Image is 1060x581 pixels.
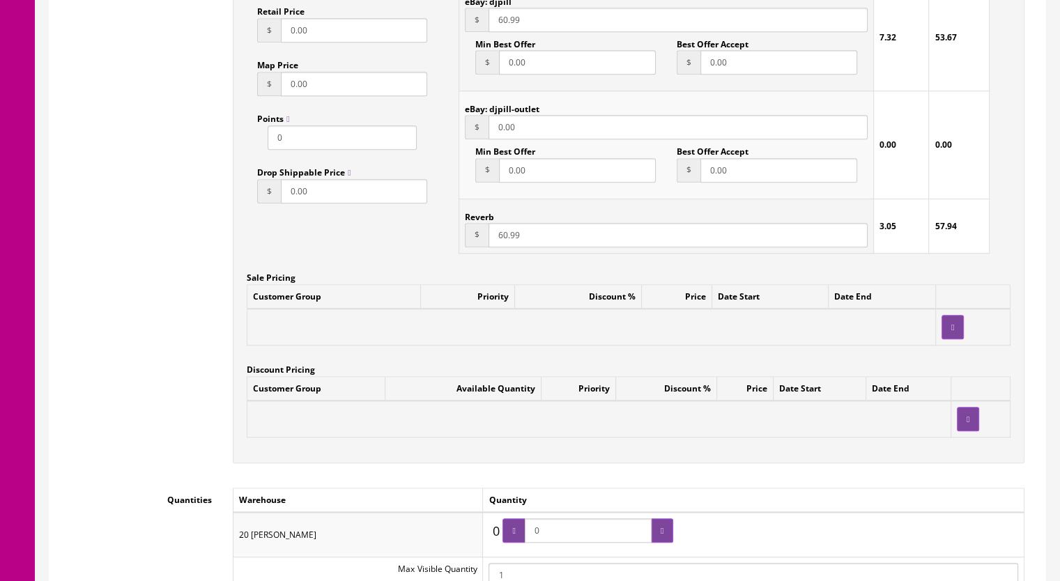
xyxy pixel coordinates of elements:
td: Discount % [616,377,717,401]
input: This should be a number with up to 2 decimal places. [281,72,427,96]
td: Customer Group [247,284,421,309]
input: This should be a number with up to 2 decimal places. [281,18,427,42]
label: eBay: djpill-outlet [465,97,539,115]
input: This should be a number with up to 2 decimal places. [499,158,656,183]
label: Reverb [465,205,494,223]
span: $ [677,158,700,183]
td: Price [641,284,712,309]
td: Date End [866,377,951,401]
input: This should be a number with up to 2 decimal places. [700,158,857,183]
span: $ [475,50,499,75]
input: This should be a number with up to 2 decimal places. [700,50,857,75]
font: You are looking at a [PERSON_NAME] PDX-8 pad in excellent working condition. [183,91,607,104]
span: $ [257,18,281,42]
span: $ [677,50,700,75]
td: Date Start [712,284,829,309]
strong: 0.00 [935,139,951,150]
label: Best Offer Accept [677,32,748,50]
label: Map Price [257,53,298,72]
span: $ [465,8,489,32]
input: This should be a number with up to 2 decimal places. [489,223,868,247]
span: 0 [489,519,502,544]
input: This should be a number with up to 2 decimal places. [489,115,868,139]
td: Priority [421,284,514,309]
td: Priority [541,377,616,401]
td: Date End [829,284,936,309]
strong: 3.05 [880,220,896,232]
td: 20 [PERSON_NAME] [233,512,483,557]
input: This should be a number with up to 2 decimal places. [281,179,427,203]
input: This should be a number with up to 2 decimal places. [489,8,868,32]
strong: 57.94 [935,220,956,232]
td: Quantity [483,488,1024,513]
font: This item is already packaged and ready for shipment so this will ship quick. [203,120,588,134]
label: Discount Pricing [247,357,315,376]
strong: 53.67 [935,31,956,43]
strong: 7.32 [880,31,896,43]
label: Min Best Offer [475,139,535,157]
td: Warehouse [233,488,483,513]
input: This should be a number with up to 2 decimal places. [499,50,656,75]
td: Price [716,377,773,401]
input: Points [268,125,417,150]
span: $ [257,72,281,96]
strong: 0.00 [880,139,896,150]
label: Min Best Offer [475,32,535,50]
span: Max Visible Quantity [398,563,477,575]
label: Best Offer Accept [677,139,748,157]
td: Date Start [773,377,866,401]
span: Drop Shippable Price [257,166,351,178]
span: $ [465,115,489,139]
span: $ [257,179,281,203]
span: Points [257,113,289,125]
td: Discount % [514,284,641,309]
span: $ [475,158,499,183]
td: Available Quantity [385,377,541,401]
span: $ [465,223,489,247]
td: Customer Group [247,377,385,401]
label: Quantities [60,488,222,506]
label: Sale Pricing [247,265,295,284]
strong: [PERSON_NAME] PDX-8 Pad [247,19,544,44]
